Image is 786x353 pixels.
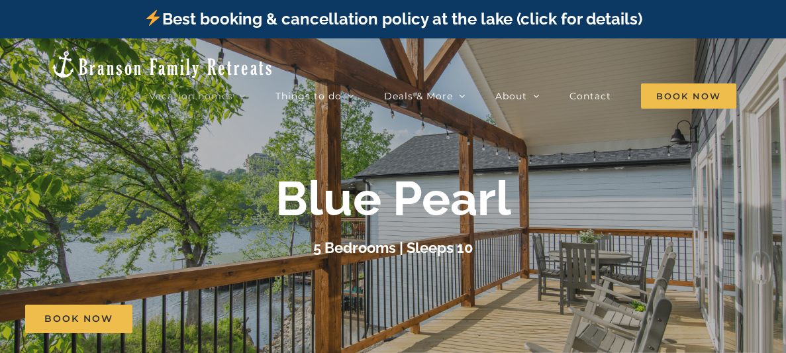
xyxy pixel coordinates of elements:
[275,91,342,101] span: Things to do
[384,83,466,109] a: Deals & More
[384,91,453,101] span: Deals & More
[495,83,540,109] a: About
[25,305,132,333] a: Book Now
[144,9,642,28] a: Best booking & cancellation policy at the lake (click for details)
[145,10,161,26] img: ⚡️
[569,91,611,101] span: Contact
[275,170,511,227] b: Blue Pearl
[149,83,246,109] a: Vacation homes
[313,239,473,256] h3: 5 Bedrooms | Sleeps 10
[149,83,736,109] nav: Main Menu
[149,91,233,101] span: Vacation homes
[569,83,611,109] a: Contact
[275,83,354,109] a: Things to do
[50,50,274,79] img: Branson Family Retreats Logo
[495,91,527,101] span: About
[44,313,113,325] span: Book Now
[641,83,736,109] span: Book Now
